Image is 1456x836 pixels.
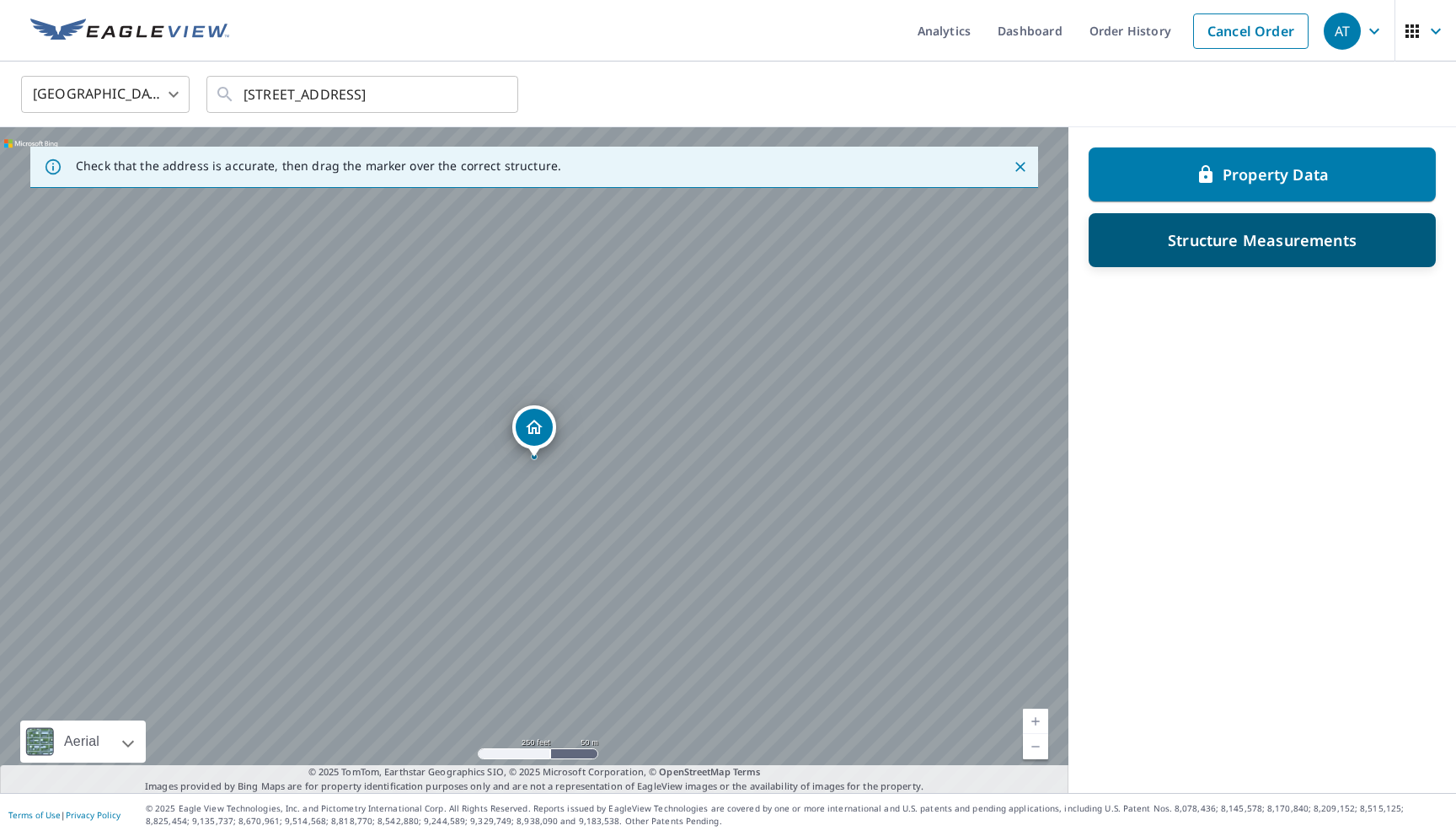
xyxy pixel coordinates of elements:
[244,71,484,118] input: Search by address or latitude-longitude
[512,405,556,458] div: Dropped pin, building 1, Residential property, 2244 Esplanade Ave Bronx, NY 10469
[308,765,761,780] span: © 2025 TomTom, Earthstar Geographics SIO, © 2025 Microsoft Corporation, ©
[146,802,1448,828] p: © 2025 Eagle View Technologies, Inc. and Pictometry International Corp. All Rights Reserved. Repo...
[733,765,761,778] a: Terms
[1023,734,1048,759] a: Current Level 17, Zoom Out
[1023,709,1048,734] a: Current Level 17, Zoom In
[66,809,120,821] a: Privacy Policy
[20,721,146,763] div: Aerial
[76,158,561,174] p: Check that the address is accurate, then drag the marker over the correct structure.
[21,71,190,118] div: [GEOGRAPHIC_DATA]
[1193,13,1309,49] a: Cancel Order
[1223,164,1329,185] p: Property Data
[1168,230,1357,250] p: Structure Measurements
[1324,13,1361,50] div: AT
[8,810,120,820] p: |
[59,721,104,763] div: Aerial
[30,19,229,44] img: EV Logo
[8,809,61,821] a: Terms of Use
[1009,156,1031,178] button: Close
[659,765,730,778] a: OpenStreetMap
